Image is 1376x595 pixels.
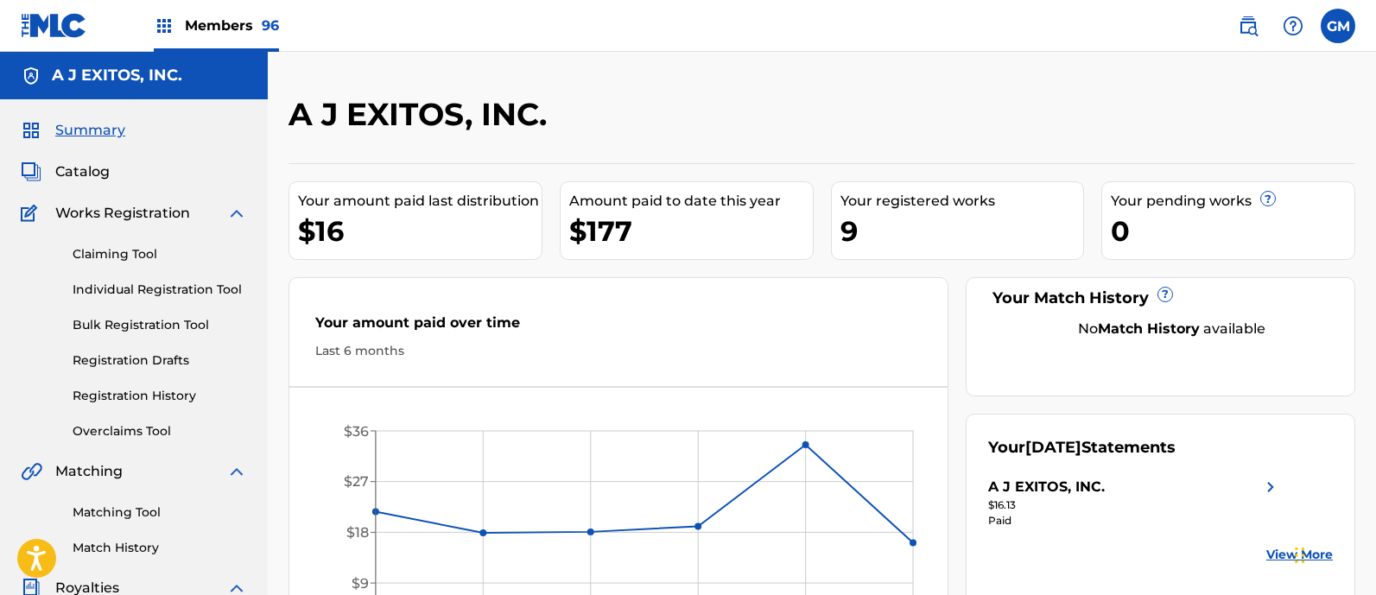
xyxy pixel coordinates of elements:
[988,513,1281,529] div: Paid
[1231,9,1265,43] a: Public Search
[988,287,1333,310] div: Your Match History
[315,342,922,360] div: Last 6 months
[1266,546,1333,564] a: View More
[352,575,369,592] tspan: $9
[1321,9,1355,43] div: User Menu
[1025,438,1081,457] span: [DATE]
[1276,9,1310,43] div: Help
[73,281,247,299] a: Individual Registration Tool
[21,120,41,141] img: Summary
[1111,191,1354,212] div: Your pending works
[226,461,247,482] img: expand
[55,161,110,182] span: Catalog
[1290,512,1376,595] iframe: Chat Widget
[1261,192,1275,206] span: ?
[1098,320,1200,337] strong: Match History
[55,461,123,482] span: Matching
[21,120,125,141] a: SummarySummary
[21,461,42,482] img: Matching
[21,161,110,182] a: CatalogCatalog
[21,66,41,86] img: Accounts
[298,191,542,212] div: Your amount paid last distribution
[1111,212,1354,250] div: 0
[185,16,279,35] span: Members
[569,191,813,212] div: Amount paid to date this year
[988,436,1176,459] div: Your Statements
[988,497,1281,513] div: $16.13
[154,16,174,36] img: Top Rightsholders
[55,120,125,141] span: Summary
[21,161,41,182] img: Catalog
[73,422,247,440] a: Overclaims Tool
[1010,319,1333,339] div: No available
[988,477,1281,529] a: A J EXITOS, INC.right chevron icon$16.13Paid
[52,66,182,85] h5: A J EXITOS, INC.
[1283,16,1303,36] img: help
[344,423,369,440] tspan: $36
[840,191,1084,212] div: Your registered works
[1158,288,1172,301] span: ?
[569,212,813,250] div: $177
[21,203,43,224] img: Works Registration
[55,203,190,224] span: Works Registration
[1260,477,1281,497] img: right chevron icon
[1328,364,1376,503] iframe: Resource Center
[289,95,555,134] h2: A J EXITOS, INC.
[315,313,922,342] div: Your amount paid over time
[262,17,279,34] span: 96
[298,212,542,250] div: $16
[840,212,1084,250] div: 9
[73,539,247,557] a: Match History
[73,316,247,334] a: Bulk Registration Tool
[344,473,369,490] tspan: $27
[73,245,247,263] a: Claiming Tool
[226,203,247,224] img: expand
[1238,16,1259,36] img: search
[1295,529,1305,581] div: Drag
[73,387,247,405] a: Registration History
[73,351,247,370] a: Registration Drafts
[988,477,1105,497] div: A J EXITOS, INC.
[73,503,247,522] a: Matching Tool
[21,13,87,38] img: MLC Logo
[346,524,369,541] tspan: $18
